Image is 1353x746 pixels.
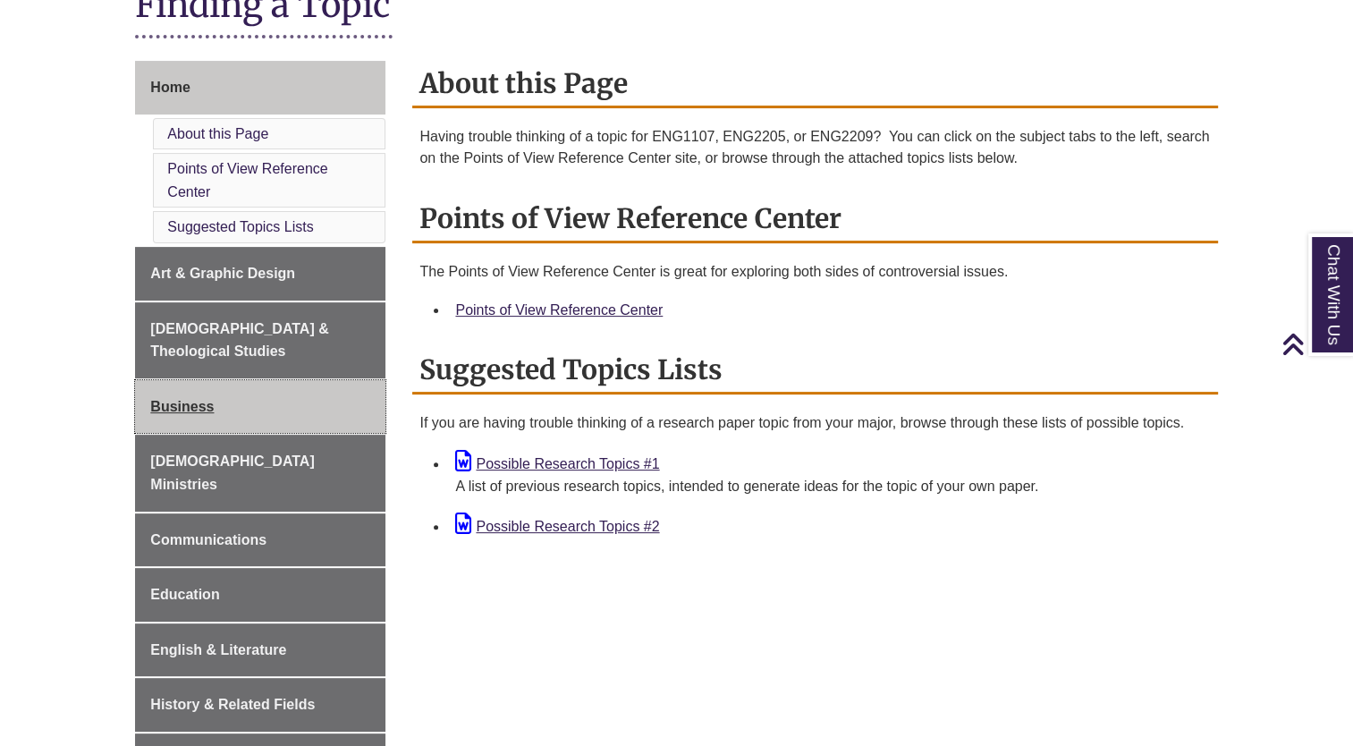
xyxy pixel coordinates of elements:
[150,454,314,492] span: [DEMOGRAPHIC_DATA] Ministries
[419,126,1210,169] p: Having trouble thinking of a topic for ENG1107, ENG2205, or ENG2209? You can click on the subject...
[419,261,1210,283] p: The Points of View Reference Center is great for exploring both sides of controversial issues.
[455,475,1203,498] div: A list of previous research topics, intended to generate ideas for the topic of your own paper.
[150,697,315,712] span: History & Related Fields
[412,347,1217,394] h2: Suggested Topics Lists
[135,435,385,511] a: [DEMOGRAPHIC_DATA] Ministries
[412,196,1217,243] h2: Points of View Reference Center
[412,61,1217,108] h2: About this Page
[135,513,385,567] a: Communications
[135,380,385,434] a: Business
[135,61,385,114] a: Home
[167,161,327,199] a: Points of View Reference Center
[150,532,266,547] span: Communications
[150,80,190,95] span: Home
[150,321,328,360] span: [DEMOGRAPHIC_DATA] & Theological Studies
[135,623,385,677] a: English & Literature
[150,266,295,281] span: Art & Graphic Design
[455,456,659,471] a: Possible Research Topics #1
[167,219,313,234] a: Suggested Topics Lists
[167,126,268,141] a: About this Page
[135,568,385,622] a: Education
[455,302,663,318] a: Points of View Reference Center
[419,412,1210,434] p: If you are having trouble thinking of a research paper topic from your major, browse through thes...
[1281,332,1349,356] a: Back to Top
[135,302,385,378] a: [DEMOGRAPHIC_DATA] & Theological Studies
[150,587,219,602] span: Education
[135,678,385,732] a: History & Related Fields
[455,519,659,534] a: Possible Research Topics #2
[135,247,385,301] a: Art & Graphic Design
[150,399,214,414] span: Business
[150,642,286,657] span: English & Literature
